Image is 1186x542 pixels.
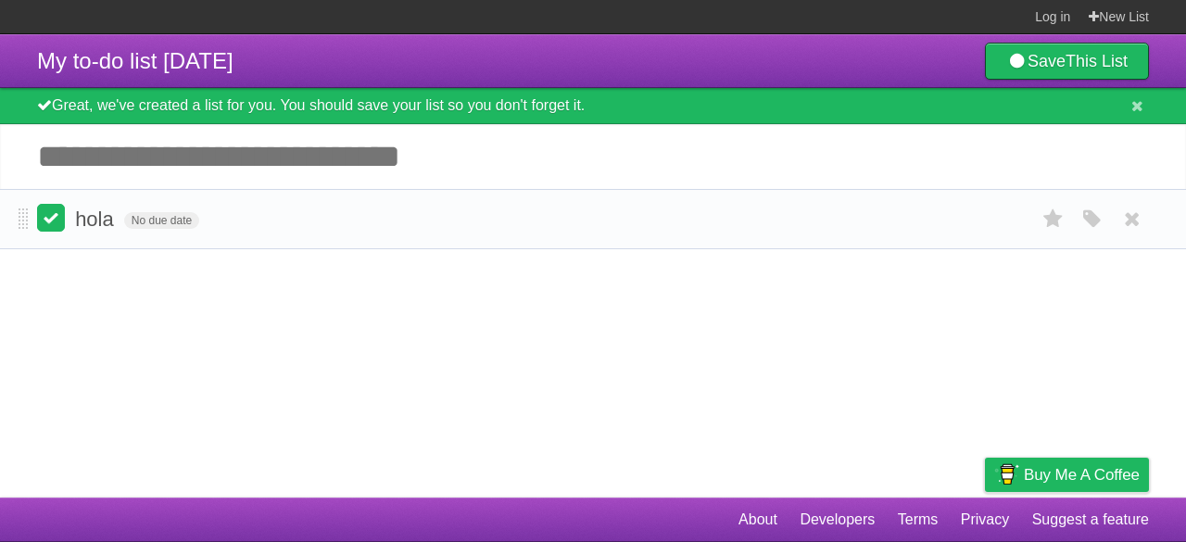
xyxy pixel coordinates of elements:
[37,204,65,232] label: Done
[985,43,1149,80] a: SaveThis List
[37,48,233,73] span: My to-do list [DATE]
[1066,52,1128,70] b: This List
[898,502,939,537] a: Terms
[738,502,777,537] a: About
[985,458,1149,492] a: Buy me a coffee
[1036,204,1071,234] label: Star task
[961,502,1009,537] a: Privacy
[75,208,119,231] span: hola
[1024,459,1140,491] span: Buy me a coffee
[800,502,875,537] a: Developers
[994,459,1019,490] img: Buy me a coffee
[124,212,199,229] span: No due date
[1032,502,1149,537] a: Suggest a feature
